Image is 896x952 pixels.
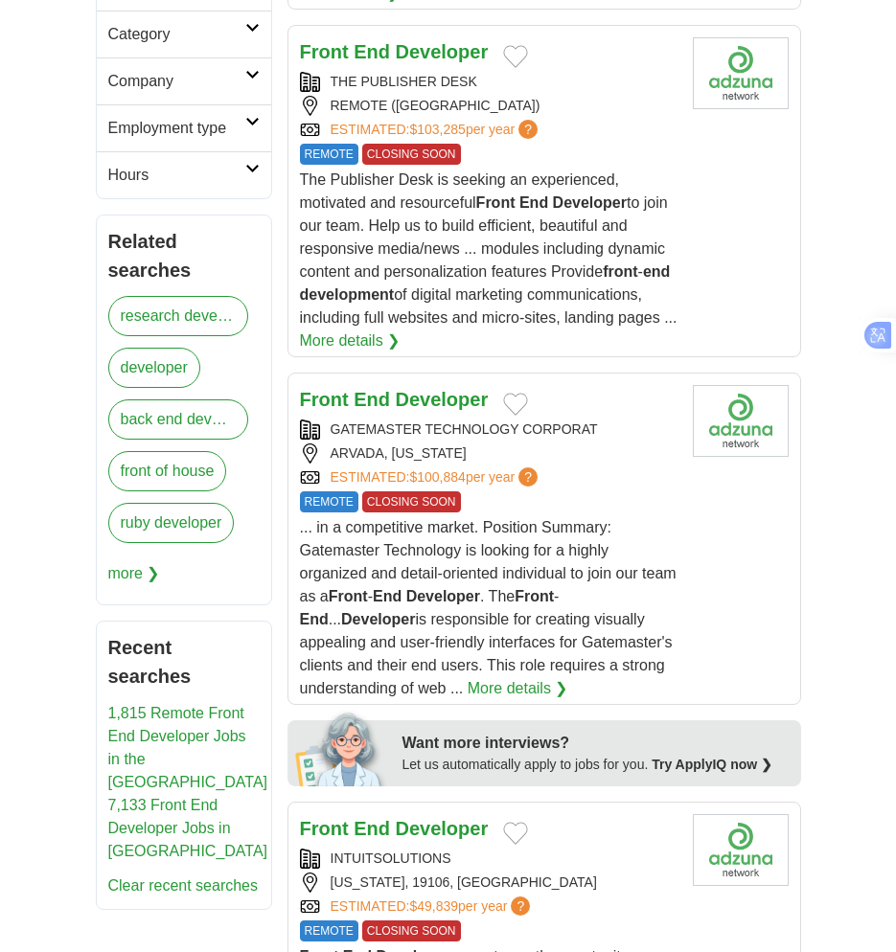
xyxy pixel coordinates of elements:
[108,877,259,894] a: Clear recent searches
[300,171,678,326] span: The Publisher Desk is seeking an experienced, motivated and resourceful to join our team. Help us...
[643,263,670,280] strong: end
[295,710,388,786] img: apply-iq-scientist.png
[329,588,368,604] strong: Front
[300,419,678,440] div: GATEMASTER TECHNOLOGY CORPORAT
[300,873,678,893] div: [US_STATE], 19106, [GEOGRAPHIC_DATA]
[362,920,461,941] span: CLOSING SOON
[108,705,268,790] a: 1,815 Remote Front End Developer Jobs in the [GEOGRAPHIC_DATA]
[396,41,489,62] strong: Developer
[341,611,415,627] strong: Developer
[331,896,535,917] a: ESTIMATED:$49,839per year?
[518,120,538,139] span: ?
[519,194,548,211] strong: End
[108,164,245,187] h2: Hours
[476,194,516,211] strong: Front
[108,117,245,140] h2: Employment type
[553,194,627,211] strong: Developer
[108,23,245,46] h2: Category
[409,898,458,914] span: $49,839
[300,96,678,116] div: REMOTE ([GEOGRAPHIC_DATA])
[693,814,789,886] img: Company logo
[97,11,271,57] a: Category
[300,389,489,410] a: Front End Developer
[300,849,678,869] div: INTUITSOLUTIONS
[108,451,227,491] a: front of house
[515,588,554,604] strong: Front
[331,467,542,487] a: ESTIMATED:$100,884per year?
[503,822,528,845] button: Add to favorite jobs
[108,797,268,859] a: 7,133 Front End Developer Jobs in [GEOGRAPHIC_DATA]
[300,920,358,941] span: REMOTE
[396,389,489,410] strong: Developer
[300,329,401,352] a: More details ❯
[108,70,245,93] h2: Company
[108,348,200,388] a: developer
[97,57,271,104] a: Company
[409,469,465,485] span: $100,884
[354,818,390,839] strong: End
[518,467,538,487] span: ?
[108,633,260,691] h2: Recent searches
[300,818,489,839] a: Front End Developer
[97,151,271,198] a: Hours
[108,503,235,543] a: ruby developer
[396,818,489,839] strong: Developer
[354,389,390,410] strong: End
[300,818,349,839] strong: Front
[503,45,528,68] button: Add to favorite jobs
[354,41,390,62] strong: End
[108,227,260,284] h2: Related searches
[603,263,637,280] strong: front
[406,588,480,604] strong: Developer
[300,41,349,62] strong: Front
[362,144,461,165] span: CLOSING SOON
[108,296,248,336] a: research development
[511,896,530,916] span: ?
[468,677,568,700] a: More details ❯
[300,519,677,696] span: ... in a competitive market. Position Summary: Gatemaster Technology is looking for a highly orga...
[409,122,465,137] span: $103,285
[300,286,395,303] strong: development
[402,732,790,755] div: Want more interviews?
[503,393,528,416] button: Add to favorite jobs
[331,120,542,140] a: ESTIMATED:$103,285per year?
[652,757,772,772] a: Try ApplyIQ now ❯
[108,555,160,593] span: more ❯
[362,491,461,512] span: CLOSING SOON
[300,389,349,410] strong: Front
[300,72,678,92] div: THE PUBLISHER DESK
[402,755,790,775] div: Let us automatically apply to jobs for you.
[693,37,789,109] img: Company logo
[97,104,271,151] a: Employment type
[300,144,358,165] span: REMOTE
[300,41,489,62] a: Front End Developer
[108,399,248,440] a: back end developer
[300,491,358,512] span: REMOTE
[300,443,678,464] div: ARVADA, [US_STATE]
[373,588,402,604] strong: End
[693,385,789,457] img: Company logo
[300,611,329,627] strong: End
